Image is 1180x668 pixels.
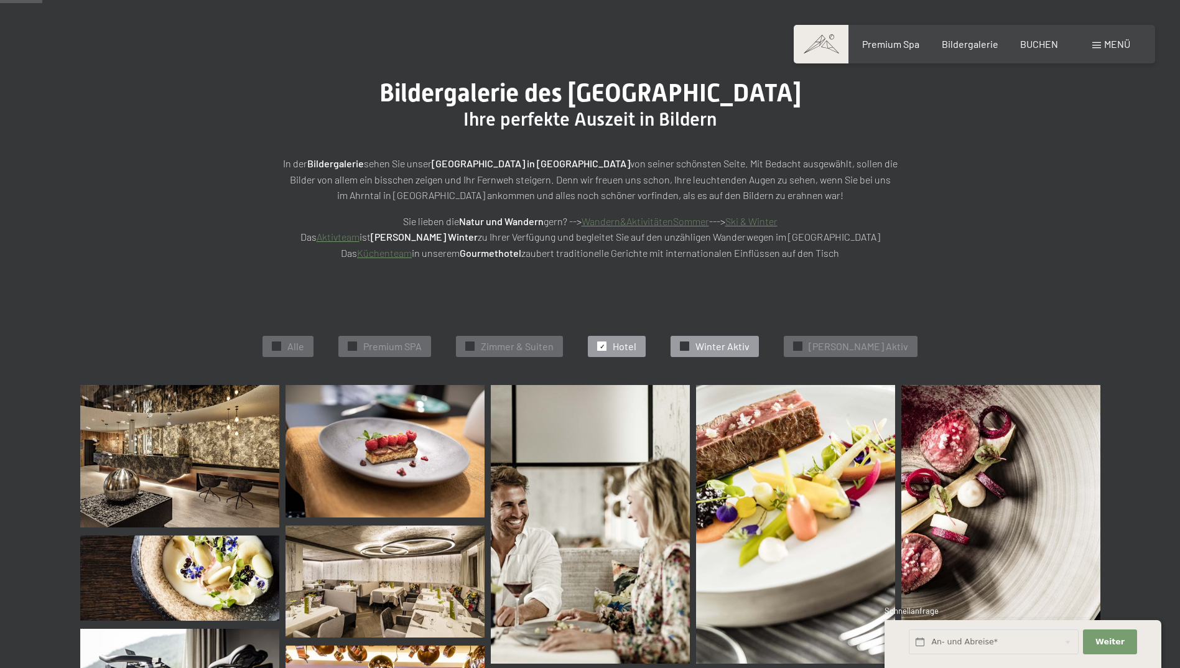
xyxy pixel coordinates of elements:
img: Bildergalerie [80,385,279,527]
img: Bildergalerie [80,536,279,621]
img: Bildergalerie [696,385,895,664]
span: Alle [287,340,304,353]
span: Hotel [613,340,636,353]
a: Küchenteam [357,247,412,259]
a: Bildergalerie [942,38,998,50]
strong: [GEOGRAPHIC_DATA] in [GEOGRAPHIC_DATA] [432,157,630,169]
button: Weiter [1083,629,1136,655]
span: ✓ [350,342,355,351]
span: Premium SPA [363,340,422,353]
a: Aktivteam [317,231,360,243]
p: In der sehen Sie unser von seiner schönsten Seite. Mit Bedacht ausgewählt, sollen die Bilder von ... [279,155,901,203]
span: ✓ [796,342,801,351]
img: Bildergalerie [491,385,690,664]
a: Ski & Winter [725,215,778,227]
strong: Gourmethotel [460,247,521,259]
span: ✓ [682,342,687,351]
a: BUCHEN [1020,38,1058,50]
span: ✓ [274,342,279,351]
a: Premium Spa [862,38,919,50]
a: Wandern&AktivitätenSommer [582,215,709,227]
p: Sie lieben die gern? --> ---> Das ist zu Ihrer Verfügung und begleitet Sie auf den unzähligen Wan... [279,213,901,261]
strong: Natur und Wandern [459,215,544,227]
span: Ihre perfekte Auszeit in Bildern [463,108,717,130]
span: Winter Aktiv [695,340,750,353]
span: Zimmer & Suiten [481,340,554,353]
img: Bildergalerie [286,385,485,517]
span: ✓ [600,342,605,351]
span: Menü [1104,38,1130,50]
span: [PERSON_NAME] Aktiv [809,340,908,353]
strong: [PERSON_NAME] Winter [371,231,478,243]
span: Schnellanfrage [885,606,939,616]
span: Bildergalerie des [GEOGRAPHIC_DATA] [379,78,801,108]
strong: Bildergalerie [307,157,364,169]
span: ✓ [468,342,473,351]
img: Bildergalerie [901,385,1100,651]
span: Weiter [1095,636,1125,647]
img: Bildergalerie [286,526,485,638]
